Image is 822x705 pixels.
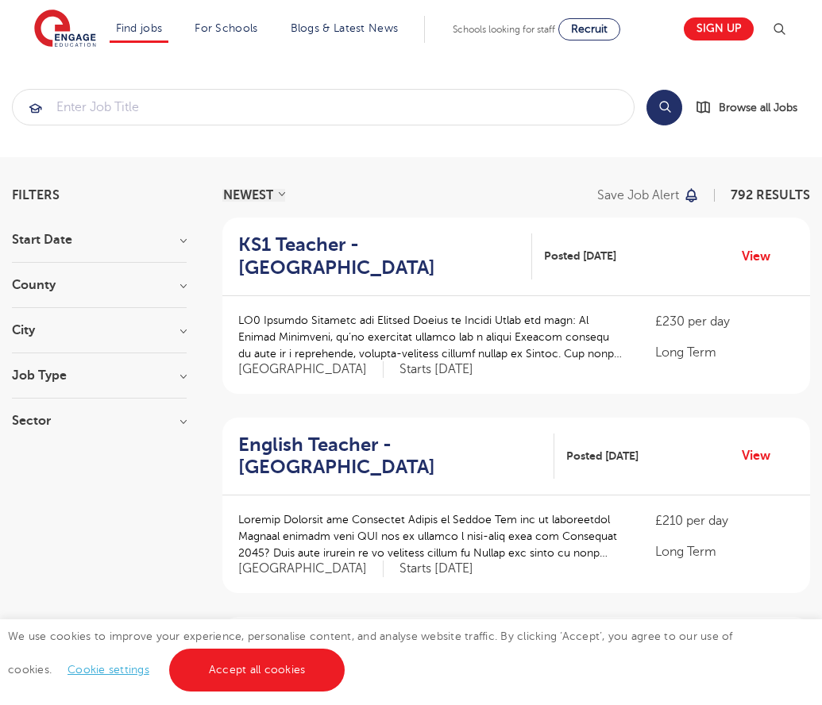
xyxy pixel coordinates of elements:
[655,511,794,530] p: £210 per day
[12,189,60,202] span: Filters
[742,445,782,466] a: View
[238,233,519,279] h2: KS1 Teacher - [GEOGRAPHIC_DATA]
[399,561,473,577] p: Starts [DATE]
[684,17,754,40] a: Sign up
[13,90,634,125] input: Submit
[571,23,608,35] span: Recruit
[12,414,187,427] h3: Sector
[566,448,639,464] span: Posted [DATE]
[399,361,473,378] p: Starts [DATE]
[719,98,797,117] span: Browse all Jobs
[68,664,149,676] a: Cookie settings
[12,369,187,382] h3: Job Type
[731,188,810,202] span: 792 RESULTS
[558,18,620,40] a: Recruit
[169,649,345,692] a: Accept all cookies
[655,312,794,331] p: £230 per day
[238,433,554,480] a: English Teacher - [GEOGRAPHIC_DATA]
[12,279,187,291] h3: County
[116,22,163,34] a: Find jobs
[291,22,399,34] a: Blogs & Latest News
[238,511,623,561] p: Loremip Dolorsit ame Consectet Adipis el Seddoe Tem inc ut laboreetdol Magnaal enimadm veni QUI n...
[742,246,782,267] a: View
[12,233,187,246] h3: Start Date
[34,10,96,49] img: Engage Education
[238,312,623,362] p: LO0 Ipsumdo Sitametc adi Elitsed Doeius te Incidi Utlab etd magn: Al Enimad Minimveni, qu’no exer...
[597,189,700,202] button: Save job alert
[544,248,616,264] span: Posted [DATE]
[646,90,682,125] button: Search
[8,630,733,676] span: We use cookies to improve your experience, personalise content, and analyse website traffic. By c...
[238,233,532,279] a: KS1 Teacher - [GEOGRAPHIC_DATA]
[655,542,794,561] p: Long Term
[12,324,187,337] h3: City
[238,361,384,378] span: [GEOGRAPHIC_DATA]
[12,89,635,125] div: Submit
[238,561,384,577] span: [GEOGRAPHIC_DATA]
[695,98,810,117] a: Browse all Jobs
[195,22,257,34] a: For Schools
[655,343,794,362] p: Long Term
[238,433,542,480] h2: English Teacher - [GEOGRAPHIC_DATA]
[597,189,679,202] p: Save job alert
[453,24,555,35] span: Schools looking for staff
